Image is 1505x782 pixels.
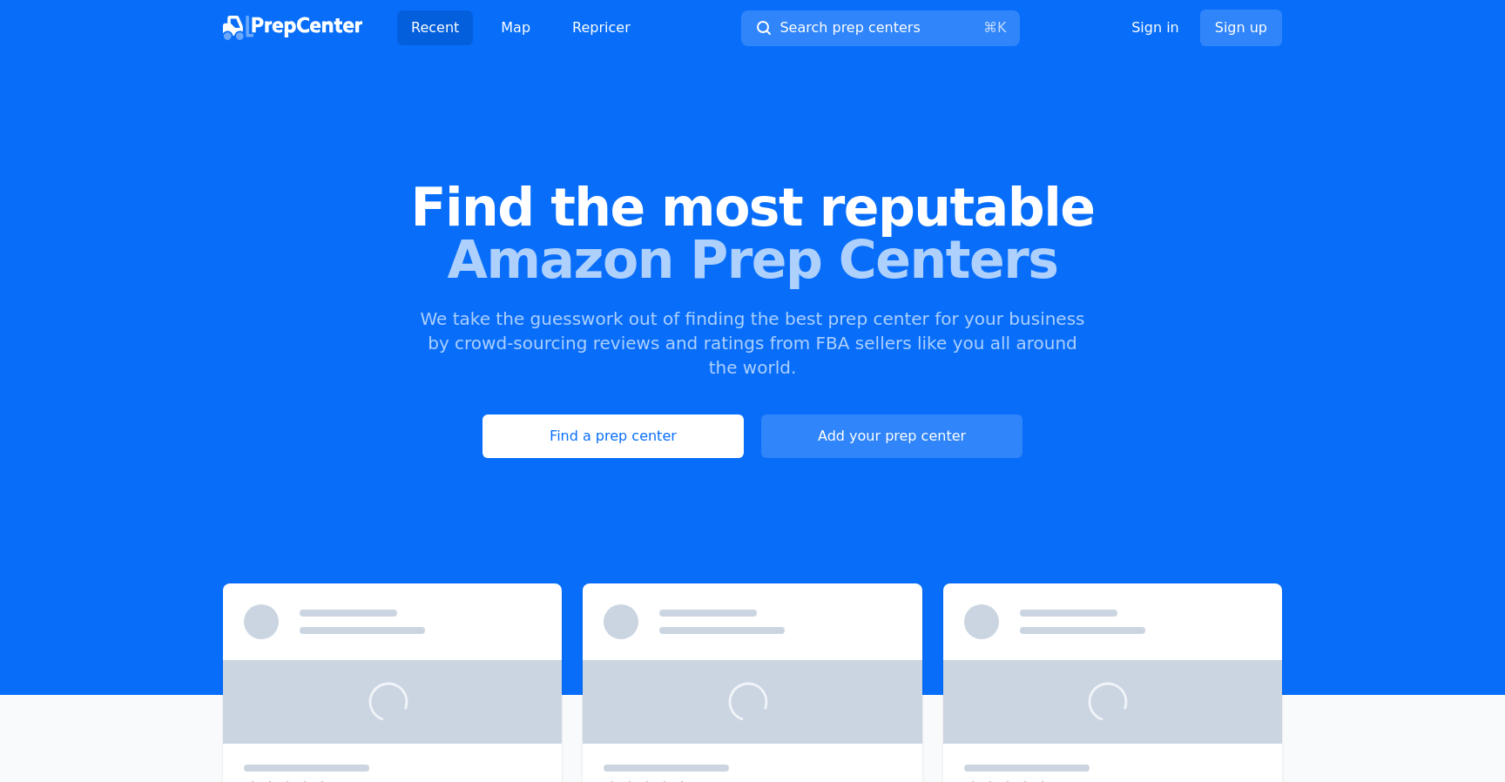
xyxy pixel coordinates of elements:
img: PrepCenter [223,16,362,40]
a: Add your prep center [761,415,1022,458]
span: Find the most reputable [28,181,1477,233]
a: Repricer [558,10,645,45]
span: Search prep centers [779,17,920,38]
span: Amazon Prep Centers [28,233,1477,286]
a: Sign in [1131,17,1179,38]
a: Recent [397,10,473,45]
a: Find a prep center [483,415,744,458]
button: Search prep centers⌘K [741,10,1020,46]
kbd: ⌘ [983,19,997,36]
a: Map [487,10,544,45]
a: Sign up [1200,10,1282,46]
kbd: K [997,19,1007,36]
p: We take the guesswork out of finding the best prep center for your business by crowd-sourcing rev... [418,307,1087,380]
